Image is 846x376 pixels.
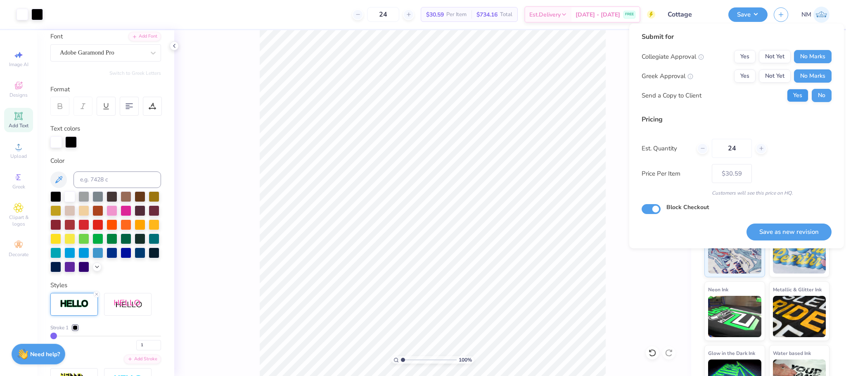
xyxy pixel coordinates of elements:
div: Customers will see this price on HQ. [642,189,832,197]
button: Save [728,7,768,22]
img: Standard [708,232,761,274]
button: No [812,89,832,102]
span: Glow in the Dark Ink [708,349,755,357]
span: Water based Ink [773,349,811,357]
div: Submit for [642,32,832,42]
div: Collegiate Approval [642,52,704,62]
img: Stroke [60,299,89,309]
span: Image AI [9,61,28,68]
label: Text colors [50,124,80,133]
div: Pricing [642,114,832,124]
button: No Marks [794,50,832,63]
button: Not Yet [759,50,791,63]
span: FREE [625,12,634,17]
div: Send a Copy to Client [642,91,701,100]
img: Metallic & Glitter Ink [773,296,826,337]
span: $30.59 [426,10,444,19]
span: Stroke 1 [50,324,69,331]
button: Yes [734,69,756,83]
span: Decorate [9,251,28,258]
label: Block Checkout [666,203,709,212]
span: Per Item [446,10,467,19]
span: Total [500,10,512,19]
input: Untitled Design [661,6,722,23]
span: Greek [12,183,25,190]
img: Shadow [114,299,142,309]
input: – – [712,139,752,158]
strong: Need help? [30,350,60,358]
button: Switch to Greek Letters [109,70,161,76]
button: Yes [787,89,808,102]
button: Not Yet [759,69,791,83]
span: [DATE] - [DATE] [576,10,620,19]
div: Add Stroke [124,355,161,364]
img: Puff Ink [773,232,826,274]
label: Price Per Item [642,169,706,178]
span: 100 % [459,356,472,364]
input: – – [367,7,399,22]
span: Add Text [9,122,28,129]
img: Neon Ink [708,296,761,337]
a: NM [801,7,829,23]
div: Add Font [128,32,161,41]
label: Est. Quantity [642,144,691,153]
div: Color [50,156,161,166]
button: No Marks [794,69,832,83]
span: Metallic & Glitter Ink [773,285,822,294]
input: e.g. 7428 c [73,171,161,188]
img: Naina Mehta [813,7,829,23]
span: Designs [9,92,28,98]
div: Greek Approval [642,71,693,81]
span: $734.16 [476,10,498,19]
div: Styles [50,281,161,290]
span: Est. Delivery [529,10,561,19]
span: Upload [10,153,27,159]
button: Save as new revision [746,224,832,240]
div: Format [50,85,162,94]
label: Font [50,32,63,41]
button: Yes [734,50,756,63]
span: Neon Ink [708,285,728,294]
span: NM [801,10,811,19]
span: Clipart & logos [4,214,33,227]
